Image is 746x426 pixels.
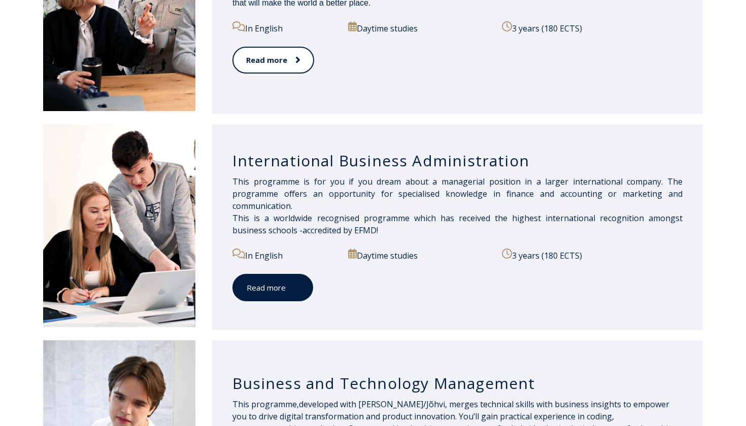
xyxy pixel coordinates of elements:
[348,21,490,34] p: Daytime studies
[348,248,490,262] p: Daytime studies
[232,248,336,262] p: In English
[232,21,336,34] p: In English
[43,124,195,327] img: International Business Administration
[502,21,683,34] p: 3 years (180 ECTS)
[232,399,299,410] span: This programme,
[232,151,683,170] h3: International Business Administration
[232,176,683,236] span: This programme is for you if you dream about a managerial position in a larger international comp...
[232,374,683,393] h3: Business and Technology Management
[232,274,313,302] a: Read more
[502,248,683,262] p: 3 years (180 ECTS)
[232,47,314,74] a: Read more
[302,225,377,236] a: accredited by EFMD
